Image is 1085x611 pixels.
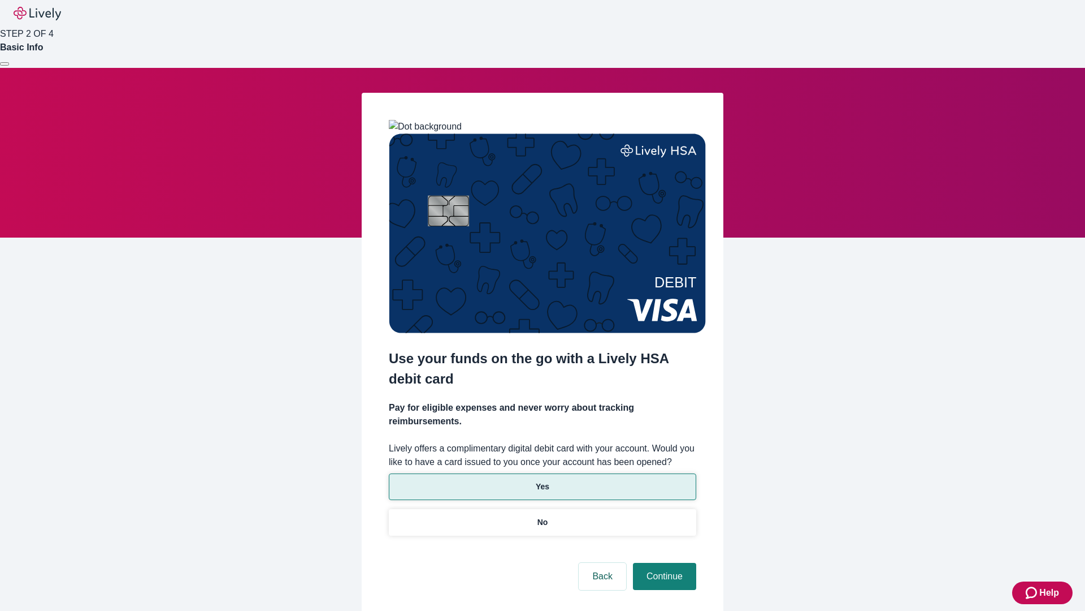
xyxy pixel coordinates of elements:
[1039,586,1059,600] span: Help
[1026,586,1039,600] svg: Zendesk support icon
[389,474,696,500] button: Yes
[389,401,696,428] h4: Pay for eligible expenses and never worry about tracking reimbursements.
[389,442,696,469] label: Lively offers a complimentary digital debit card with your account. Would you like to have a card...
[536,481,549,493] p: Yes
[1012,582,1073,604] button: Zendesk support iconHelp
[389,120,462,134] img: Dot background
[633,563,696,590] button: Continue
[389,134,706,333] img: Debit card
[389,348,696,389] h2: Use your funds on the go with a Lively HSA debit card
[537,517,548,528] p: No
[579,563,626,590] button: Back
[14,7,61,20] img: Lively
[389,509,696,536] button: No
